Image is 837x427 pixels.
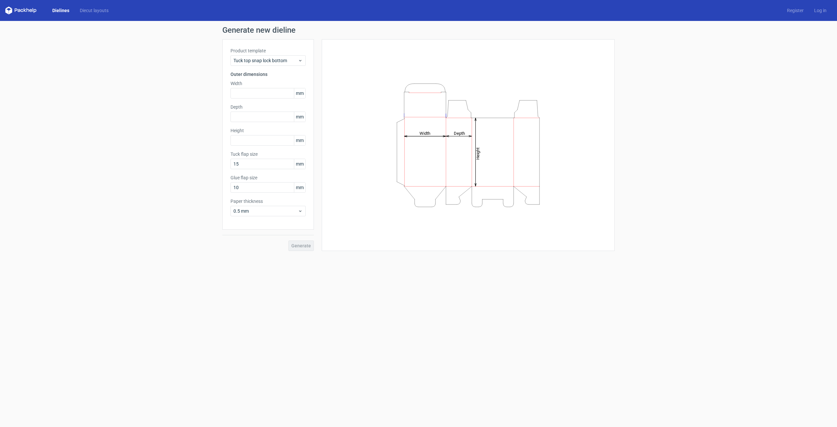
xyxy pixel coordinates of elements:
span: mm [294,112,305,122]
a: Dielines [47,7,75,14]
span: mm [294,88,305,98]
label: Width [231,80,306,87]
h1: Generate new dieline [222,26,615,34]
span: mm [294,135,305,145]
label: Paper thickness [231,198,306,205]
span: mm [294,159,305,169]
span: mm [294,183,305,192]
label: Depth [231,104,306,110]
label: Product template [231,47,306,54]
label: Tuck flap size [231,151,306,157]
span: 0.5 mm [233,208,298,214]
tspan: Width [419,131,430,135]
label: Glue flap size [231,174,306,181]
a: Log in [809,7,832,14]
h3: Outer dimensions [231,71,306,78]
span: Tuck top snap lock bottom [233,57,298,64]
a: Register [782,7,809,14]
a: Diecut layouts [75,7,114,14]
tspan: Height [475,147,480,159]
label: Height [231,127,306,134]
tspan: Depth [454,131,465,135]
